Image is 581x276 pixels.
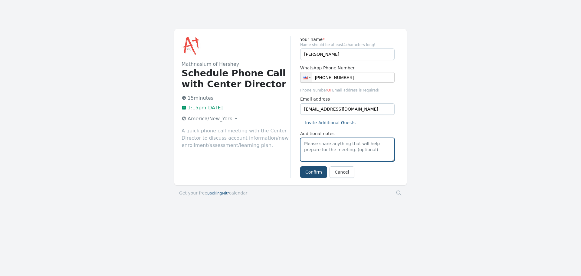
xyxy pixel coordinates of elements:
[300,65,395,71] label: WhatsApp Phone Number
[182,95,290,102] p: 15 minutes
[300,86,395,94] span: Phone Number Email address is required!
[300,103,395,115] input: you@example.com
[330,166,354,178] a: Cancel
[300,36,395,42] label: Your name
[300,72,395,83] input: 1 (702) 123-4567
[182,36,201,56] img: Mathnasium of Hershey
[182,68,290,90] h1: Schedule Phone Call with Center Director
[327,87,332,93] span: or
[182,61,290,68] h2: Mathnasium of Hershey
[300,166,327,178] button: Confirm
[179,114,241,124] button: America/New_York
[179,190,248,196] a: Get your freeBookingMitrcalendar
[300,120,395,126] label: + Invite Additional Guests
[300,72,312,82] div: United States: + 1
[300,48,395,60] input: Enter name (required)
[300,96,395,102] label: Email address
[300,42,395,47] span: Name should be atleast 4 characters long!
[300,131,395,137] label: Additional notes
[182,104,290,111] p: 1:15pm[DATE]
[182,127,290,149] p: A quick phone call meeting with the Center Director to discuss account information/new enrollment...
[207,191,229,195] span: BookingMitr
